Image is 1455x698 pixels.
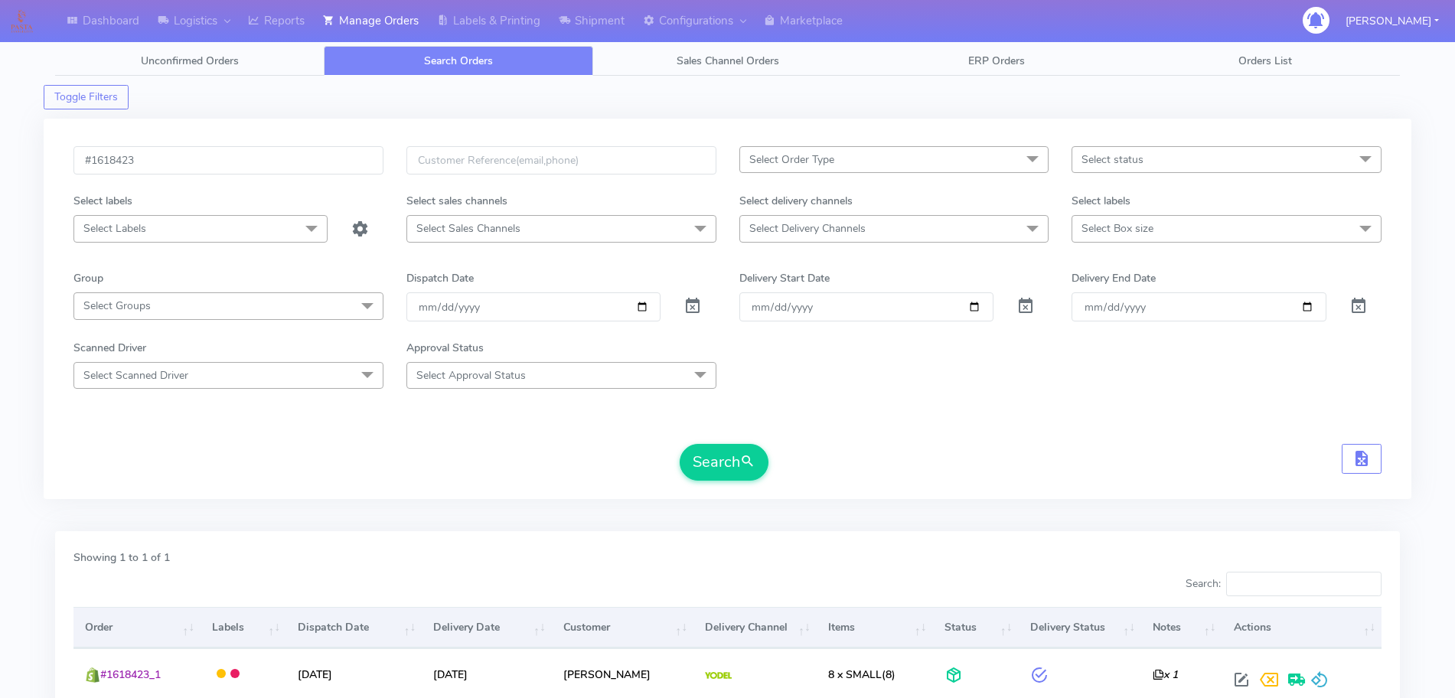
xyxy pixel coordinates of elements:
th: Dispatch Date: activate to sort column ascending [286,607,422,648]
span: (8) [828,667,896,682]
label: Select sales channels [406,193,507,209]
th: Customer: activate to sort column ascending [552,607,693,648]
span: Select Groups [83,298,151,313]
span: Sales Channel Orders [677,54,779,68]
button: [PERSON_NAME] [1334,5,1450,37]
button: Search [680,444,768,481]
th: Items: activate to sort column ascending [817,607,933,648]
img: Yodel [705,672,732,680]
span: Select Sales Channels [416,221,520,236]
span: ERP Orders [968,54,1025,68]
ul: Tabs [55,46,1400,76]
span: Select Order Type [749,152,834,167]
th: Status: activate to sort column ascending [933,607,1019,648]
span: Unconfirmed Orders [141,54,239,68]
span: Orders List [1238,54,1292,68]
label: Select delivery channels [739,193,853,209]
label: Search: [1186,572,1382,596]
label: Approval Status [406,340,484,356]
label: Select labels [1072,193,1130,209]
span: Select status [1081,152,1143,167]
input: Search: [1226,572,1382,596]
img: shopify.png [85,667,100,683]
label: Dispatch Date [406,270,474,286]
th: Delivery Status: activate to sort column ascending [1018,607,1141,648]
input: Customer Reference(email,phone) [406,146,716,174]
i: x 1 [1153,667,1178,682]
span: Select Box size [1081,221,1153,236]
th: Labels: activate to sort column ascending [201,607,286,648]
span: 8 x SMALL [828,667,882,682]
label: Scanned Driver [73,340,146,356]
span: Search Orders [424,54,493,68]
button: Toggle Filters [44,85,129,109]
span: Select Approval Status [416,368,526,383]
th: Notes: activate to sort column ascending [1141,607,1222,648]
span: Select Scanned Driver [83,368,188,383]
label: Delivery End Date [1072,270,1156,286]
span: Select Delivery Channels [749,221,866,236]
th: Actions: activate to sort column ascending [1222,607,1382,648]
input: Order Id [73,146,383,174]
th: Delivery Date: activate to sort column ascending [422,607,552,648]
span: Select Labels [83,221,146,236]
label: Showing 1 to 1 of 1 [73,550,170,566]
label: Select labels [73,193,132,209]
th: Delivery Channel: activate to sort column ascending [693,607,817,648]
label: Delivery Start Date [739,270,830,286]
span: #1618423_1 [100,667,161,682]
th: Order: activate to sort column ascending [73,607,201,648]
label: Group [73,270,103,286]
